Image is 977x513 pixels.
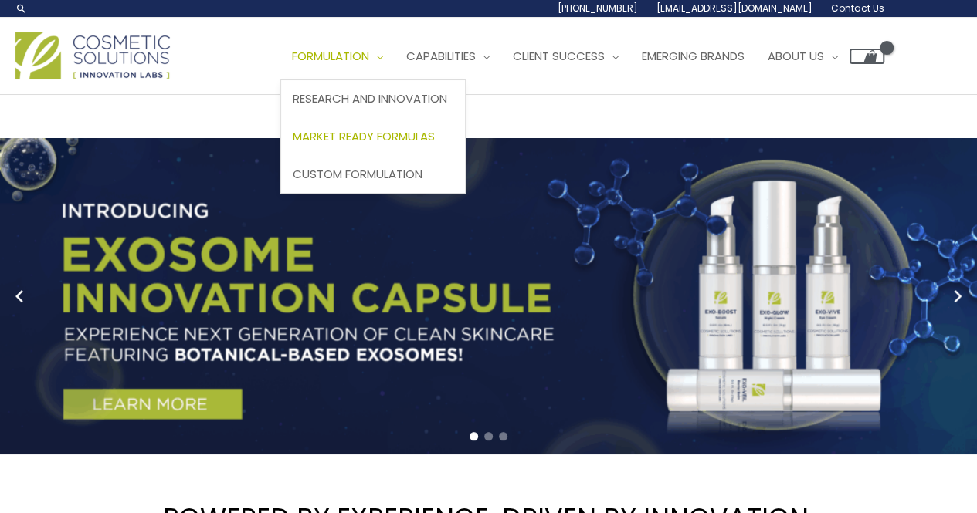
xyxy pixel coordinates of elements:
[15,32,170,79] img: Cosmetic Solutions Logo
[8,285,31,308] button: Previous slide
[656,2,812,15] span: [EMAIL_ADDRESS][DOMAIN_NAME]
[281,80,465,118] a: Research and Innovation
[630,33,756,79] a: Emerging Brands
[484,432,493,440] span: Go to slide 2
[293,90,447,106] span: Research and Innovation
[558,2,638,15] span: [PHONE_NUMBER]
[470,432,478,440] span: Go to slide 1
[281,155,465,193] a: Custom Formulation
[513,48,605,64] span: Client Success
[269,33,884,79] nav: Site Navigation
[831,2,884,15] span: Contact Us
[15,2,28,15] a: Search icon link
[499,432,507,440] span: Go to slide 3
[501,33,630,79] a: Client Success
[946,285,969,308] button: Next slide
[281,118,465,156] a: Market Ready Formulas
[280,33,395,79] a: Formulation
[292,48,369,64] span: Formulation
[406,48,476,64] span: Capabilities
[768,48,824,64] span: About Us
[642,48,745,64] span: Emerging Brands
[293,166,422,182] span: Custom Formulation
[395,33,501,79] a: Capabilities
[850,49,884,64] a: View Shopping Cart, empty
[756,33,850,79] a: About Us
[293,128,435,144] span: Market Ready Formulas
